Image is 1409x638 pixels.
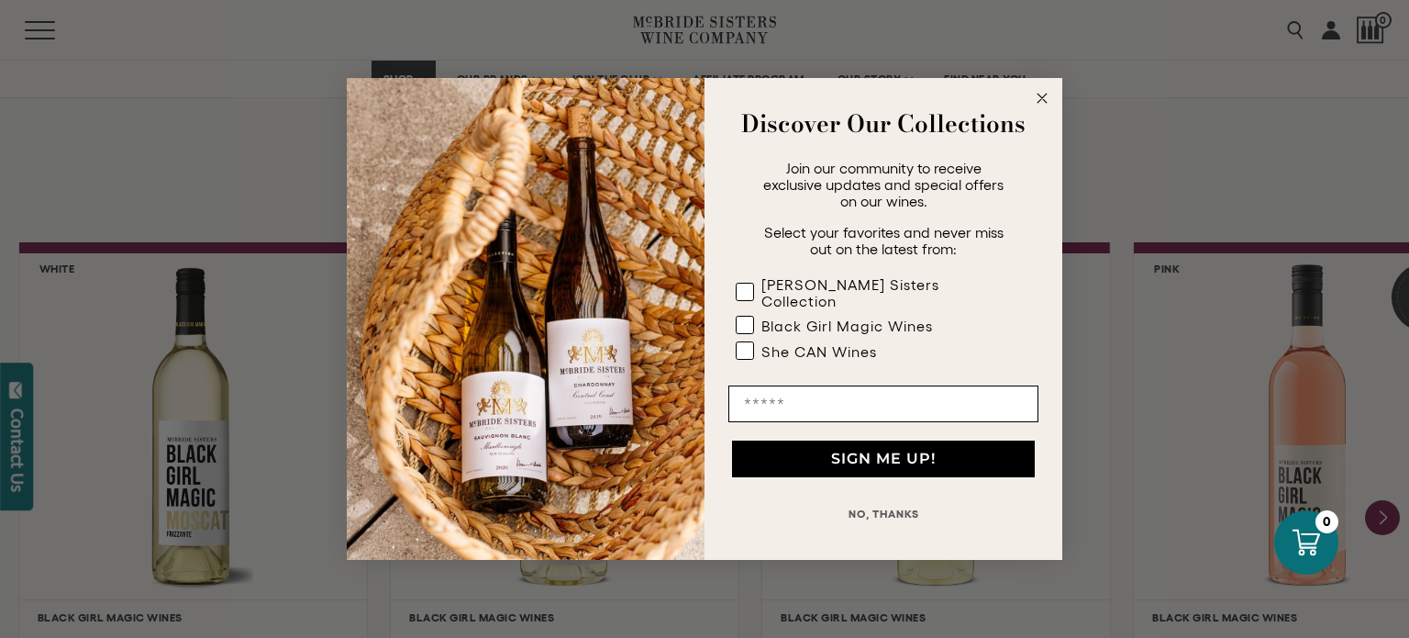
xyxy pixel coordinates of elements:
button: NO, THANKS [728,496,1038,532]
div: She CAN Wines [761,343,877,360]
input: Email [728,386,1038,422]
span: Join our community to receive exclusive updates and special offers on our wines. [763,160,1004,209]
div: [PERSON_NAME] Sisters Collection [761,276,1002,309]
button: Close dialog [1031,87,1053,109]
strong: Discover Our Collections [741,106,1026,141]
span: Select your favorites and never miss out on the latest from: [764,224,1004,257]
button: SIGN ME UP! [732,441,1035,477]
div: Black Girl Magic Wines [761,318,933,334]
div: 0 [1315,510,1338,533]
img: 42653730-7e35-4af7-a99d-12bf478283cf.jpeg [347,78,704,560]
